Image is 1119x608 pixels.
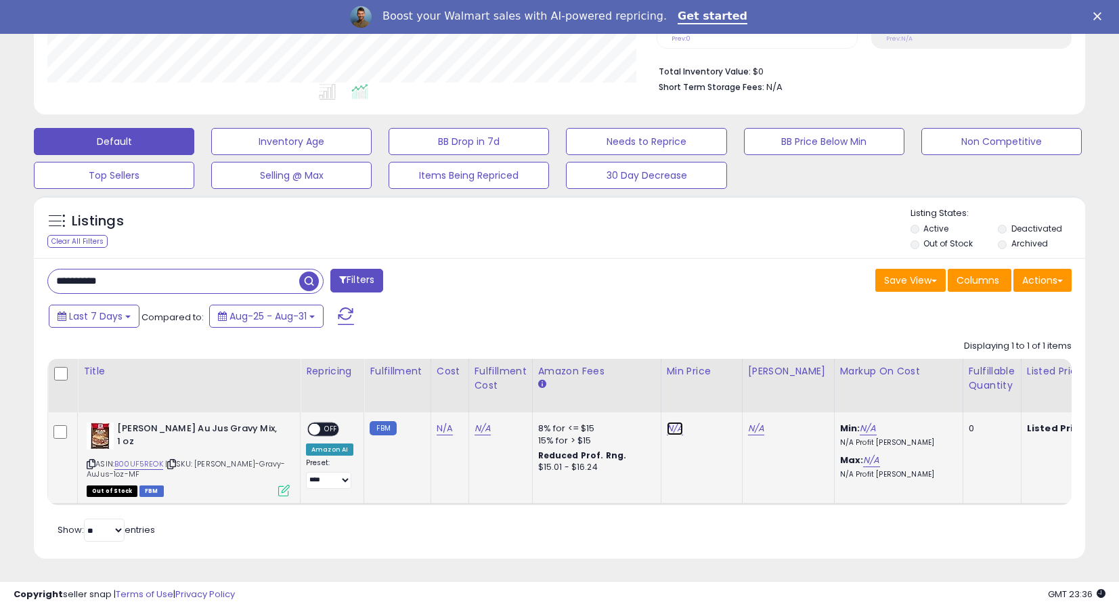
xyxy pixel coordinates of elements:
small: Amazon Fees. [538,378,546,391]
div: 0 [969,422,1011,435]
div: [PERSON_NAME] [748,364,829,378]
span: N/A [766,81,783,93]
b: [PERSON_NAME] Au Jus Gravy Mix, 1 oz [117,422,282,451]
span: OFF [320,424,342,435]
div: Close [1093,12,1107,20]
button: Inventory Age [211,128,372,155]
label: Active [923,223,948,234]
small: Prev: N/A [886,35,913,43]
li: $0 [659,62,1061,79]
span: 2025-09-11 23:36 GMT [1048,588,1105,601]
h5: Listings [72,212,124,231]
div: seller snap | | [14,588,235,601]
b: Listed Price: [1027,422,1089,435]
div: Preset: [306,458,353,489]
div: Boost your Walmart sales with AI-powered repricing. [382,9,667,23]
div: Min Price [667,364,737,378]
button: BB Price Below Min [744,128,904,155]
button: Filters [330,269,383,292]
div: Fulfillable Quantity [969,364,1015,393]
p: N/A Profit [PERSON_NAME] [840,470,952,479]
img: 51ioCVCQ-ML._SL40_.jpg [87,422,114,450]
div: Fulfillment Cost [475,364,527,393]
a: N/A [860,422,876,435]
span: All listings that are currently out of stock and unavailable for purchase on Amazon [87,485,137,497]
div: Amazon AI [306,443,353,456]
a: B00UF5REOK [114,458,163,470]
div: Fulfillment [370,364,424,378]
span: Columns [957,274,999,287]
span: Show: entries [58,523,155,536]
img: Profile image for Adrian [350,6,372,28]
a: N/A [748,422,764,435]
a: N/A [437,422,453,435]
div: Amazon Fees [538,364,655,378]
a: Get started [678,9,747,24]
label: Archived [1011,238,1048,249]
div: ASIN: [87,422,290,495]
button: Default [34,128,194,155]
a: N/A [863,454,879,467]
button: 30 Day Decrease [566,162,726,189]
button: BB Drop in 7d [389,128,549,155]
span: Last 7 Days [69,309,123,323]
div: Cost [437,364,463,378]
div: $15.01 - $16.24 [538,462,651,473]
span: Aug-25 - Aug-31 [229,309,307,323]
button: Non Competitive [921,128,1082,155]
span: Compared to: [141,311,204,324]
label: Deactivated [1011,223,1062,234]
b: Short Term Storage Fees: [659,81,764,93]
button: Selling @ Max [211,162,372,189]
b: Total Inventory Value: [659,66,751,77]
strong: Copyright [14,588,63,601]
b: Reduced Prof. Rng. [538,450,627,461]
p: Listing States: [910,207,1085,220]
small: FBM [370,421,396,435]
b: Min: [840,422,860,435]
div: Markup on Cost [840,364,957,378]
a: Privacy Policy [175,588,235,601]
a: N/A [667,422,683,435]
button: Needs to Reprice [566,128,726,155]
b: Max: [840,454,864,466]
div: Displaying 1 to 1 of 1 items [964,340,1072,353]
a: N/A [475,422,491,435]
button: Save View [875,269,946,292]
button: Top Sellers [34,162,194,189]
div: Title [83,364,294,378]
button: Actions [1013,269,1072,292]
label: Out of Stock [923,238,973,249]
div: Repricing [306,364,358,378]
span: FBM [139,485,164,497]
th: The percentage added to the cost of goods (COGS) that forms the calculator for Min & Max prices. [834,359,963,412]
a: Terms of Use [116,588,173,601]
small: Prev: 0 [672,35,690,43]
div: 8% for <= $15 [538,422,651,435]
div: 15% for > $15 [538,435,651,447]
button: Last 7 Days [49,305,139,328]
button: Items Being Repriced [389,162,549,189]
button: Columns [948,269,1011,292]
div: Clear All Filters [47,235,108,248]
button: Aug-25 - Aug-31 [209,305,324,328]
p: N/A Profit [PERSON_NAME] [840,438,952,448]
span: | SKU: [PERSON_NAME]-Gravy-AuJus-1oz-MF [87,458,286,479]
